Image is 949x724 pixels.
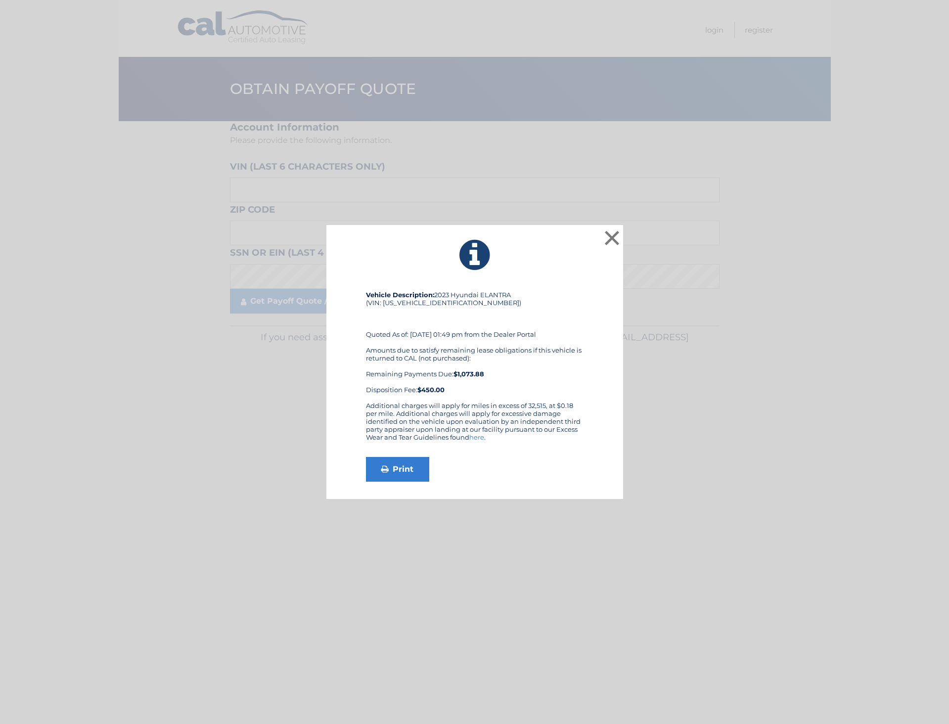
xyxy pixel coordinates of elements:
[366,291,584,402] div: 2023 Hyundai ELANTRA (VIN: [US_VEHICLE_IDENTIFICATION_NUMBER]) Quoted As of: [DATE] 01:49 pm from...
[366,402,584,449] div: Additional charges will apply for miles in excess of 32,515, at $0.18 per mile. Additional charge...
[366,346,584,394] div: Amounts due to satisfy remaining lease obligations if this vehicle is returned to CAL (not purcha...
[602,228,622,248] button: ×
[366,457,429,482] a: Print
[453,370,484,378] b: $1,073.88
[469,433,484,441] a: here
[417,386,445,394] strong: $450.00
[366,291,434,299] strong: Vehicle Description:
